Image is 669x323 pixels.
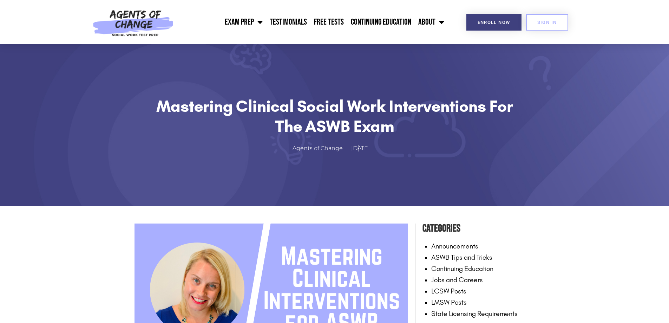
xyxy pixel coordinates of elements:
a: SIGN IN [526,14,568,31]
a: LCSW Posts [431,287,466,295]
a: [DATE] [351,143,377,154]
a: State Licensing Requirements [431,309,518,318]
a: Continuing Education [347,13,415,31]
a: Enroll Now [466,14,522,31]
a: Jobs and Careers [431,276,483,284]
a: Testimonials [266,13,310,31]
a: ASWB Tips and Tricks [431,253,492,261]
a: Free Tests [310,13,347,31]
h4: Categories [422,220,535,237]
a: Agents of Change [293,143,350,154]
nav: Menu [177,13,448,31]
a: About [415,13,448,31]
span: Agents of Change [293,143,343,154]
span: Enroll Now [478,20,510,25]
h1: Mastering Clinical Social Work Interventions for the ASWB Exam [152,96,517,136]
a: Continuing Education [431,264,493,273]
time: [DATE] [351,145,370,151]
a: Announcements [431,242,478,250]
a: Exam Prep [221,13,266,31]
a: LMSW Posts [431,298,467,306]
span: SIGN IN [537,20,557,25]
